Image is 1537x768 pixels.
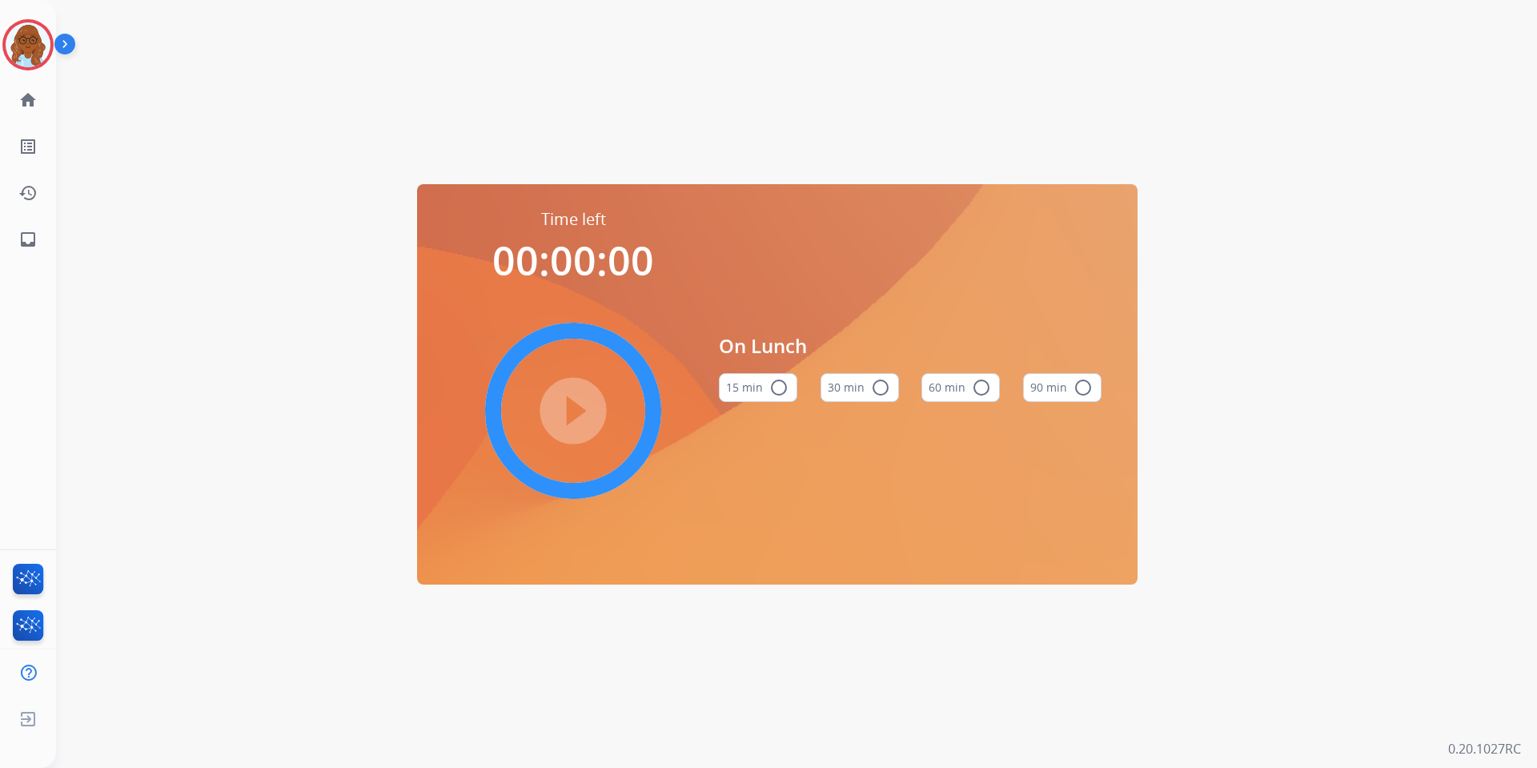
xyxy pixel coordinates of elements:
mat-icon: history [18,183,38,203]
mat-icon: radio_button_unchecked [972,378,991,397]
mat-icon: home [18,90,38,110]
mat-icon: list_alt [18,137,38,156]
mat-icon: radio_button_unchecked [1073,378,1093,397]
span: On Lunch [719,332,1102,360]
span: 00:00:00 [492,233,654,287]
button: 90 min [1023,373,1102,402]
button: 60 min [921,373,1000,402]
mat-icon: radio_button_unchecked [871,378,890,397]
button: 15 min [719,373,797,402]
button: 30 min [821,373,899,402]
span: Time left [541,208,606,231]
img: avatar [6,22,50,67]
p: 0.20.1027RC [1448,739,1521,758]
mat-icon: inbox [18,230,38,249]
mat-icon: radio_button_unchecked [769,378,789,397]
